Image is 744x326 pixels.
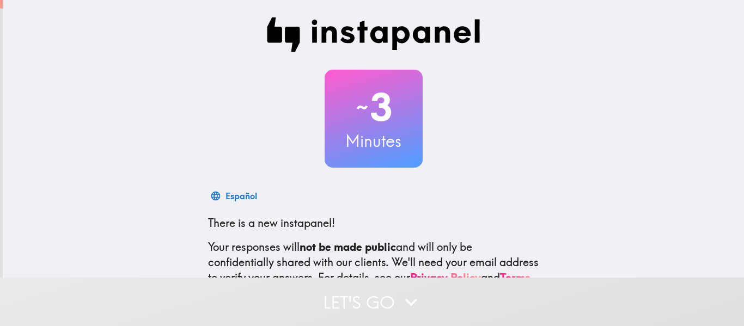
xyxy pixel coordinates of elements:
[300,240,396,254] b: not be made public
[225,188,257,204] div: Español
[500,270,530,284] a: Terms
[267,17,480,52] img: Instapanel
[325,130,423,152] h3: Minutes
[208,216,335,230] span: There is a new instapanel!
[355,91,370,124] span: ~
[208,239,539,285] p: Your responses will and will only be confidentially shared with our clients. We'll need your emai...
[208,185,261,207] button: Español
[325,85,423,130] h2: 3
[410,270,481,284] a: Privacy Policy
